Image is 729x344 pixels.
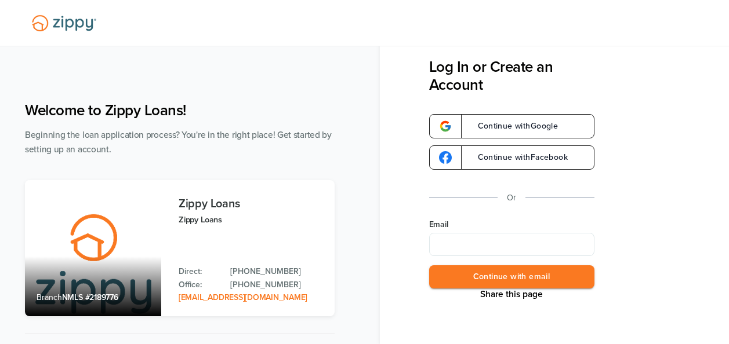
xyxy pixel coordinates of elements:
[439,151,452,164] img: google-logo
[25,101,335,119] h1: Welcome to Zippy Loans!
[179,279,219,291] p: Office:
[429,233,594,256] input: Email Address
[439,120,452,133] img: google-logo
[429,219,594,230] label: Email
[25,10,103,36] img: Lender Logo
[507,191,516,205] p: Or
[230,279,323,291] a: Office Phone: 512-975-2947
[179,265,219,278] p: Direct:
[62,292,118,302] span: NMLS #2189776
[37,292,62,302] span: Branch
[429,265,594,289] button: Continue with email
[179,213,323,226] p: Zippy Loans
[466,122,558,130] span: Continue with Google
[477,288,546,300] button: Share This Page
[25,130,332,155] span: Beginning the loan application process? You're in the right place! Get started by setting up an a...
[179,197,323,210] h3: Zippy Loans
[429,145,594,170] a: google-logoContinue withFacebook
[466,153,568,162] span: Continue with Facebook
[429,114,594,138] a: google-logoContinue withGoogle
[429,58,594,94] h3: Log In or Create an Account
[179,292,307,302] a: Email Address: zippyguide@zippymh.com
[230,265,323,278] a: Direct Phone: 512-975-2947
